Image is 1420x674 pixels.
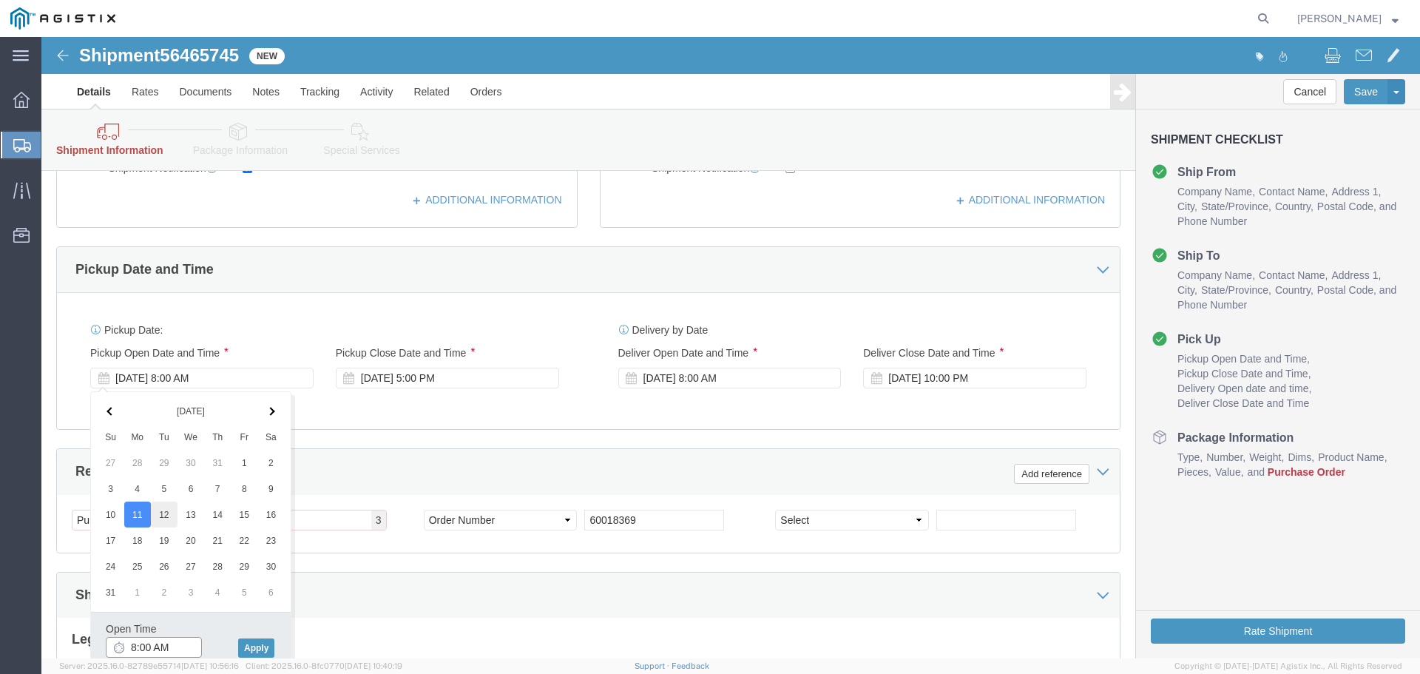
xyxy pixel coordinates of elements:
[246,661,402,670] span: Client: 2025.16.0-8fc0770
[181,661,239,670] span: [DATE] 10:56:16
[59,661,239,670] span: Server: 2025.16.0-82789e55714
[1296,10,1399,27] button: [PERSON_NAME]
[345,661,402,670] span: [DATE] 10:40:19
[1297,10,1382,27] span: Ivan Ambriz
[672,661,709,670] a: Feedback
[10,7,115,30] img: logo
[635,661,672,670] a: Support
[41,37,1420,658] iframe: FS Legacy Container
[1174,660,1402,673] span: Copyright © [DATE]-[DATE] Agistix Inc., All Rights Reserved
